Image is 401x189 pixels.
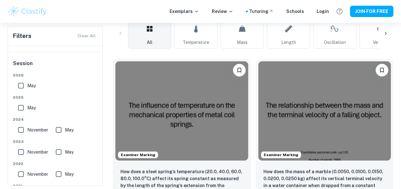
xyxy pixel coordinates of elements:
a: Schools [286,8,304,15]
a: Login [317,8,329,15]
span: May [65,171,74,178]
p: Exemplars [170,8,199,15]
span: 2022 [13,161,98,167]
span: May [27,104,36,111]
h6: Session [13,60,98,72]
span: Oscillation [324,39,346,46]
span: May [65,126,74,133]
span: November [27,171,48,178]
button: Please log in to bookmark exemplars [233,64,246,76]
h6: Filters [13,32,31,40]
p: Review [212,8,233,15]
img: Clastify logo [8,5,48,18]
button: Help and Feedback [334,6,345,17]
img: Physics IA example thumbnail: How does a steel spring’s temperature (2 [115,61,248,161]
span: November [27,126,48,133]
span: Examiner Marking [118,152,158,158]
span: 2021 [13,183,98,189]
span: May [65,149,74,155]
span: All [147,39,152,46]
span: Velocity [373,39,389,46]
span: 2023 [13,139,98,144]
span: 2025 [13,94,98,100]
span: 2026 [13,72,98,78]
span: Examiner Marking [261,152,301,158]
span: 2024 [13,117,98,122]
span: Length [281,39,296,46]
span: Mass [237,39,248,46]
button: JOIN FOR FREE [350,6,393,17]
span: Temperature [183,39,209,46]
span: November [27,149,48,155]
img: Physics IA example thumbnail: How does the mass of a marble (0.0050, 0 [258,61,391,161]
button: Please log in to bookmark exemplars [376,64,388,76]
span: May [27,82,36,89]
a: Tutoring [249,8,274,15]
